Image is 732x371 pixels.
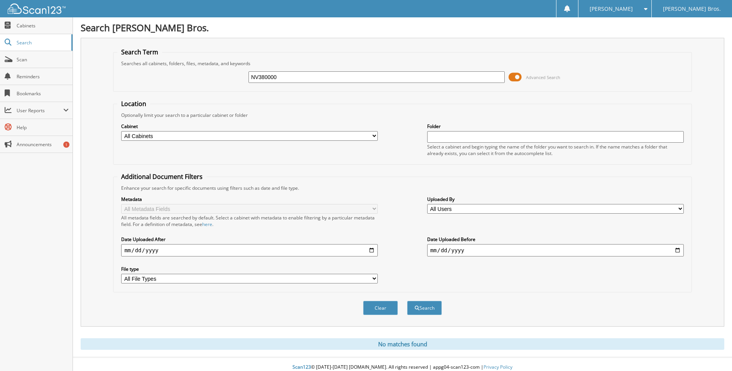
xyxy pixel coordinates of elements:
[121,214,378,228] div: All metadata fields are searched by default. Select a cabinet with metadata to enable filtering b...
[121,196,378,202] label: Metadata
[292,364,311,370] span: Scan123
[117,185,687,191] div: Enhance your search for specific documents using filters such as date and file type.
[81,21,724,34] h1: Search [PERSON_NAME] Bros.
[407,301,442,315] button: Search
[483,364,512,370] a: Privacy Policy
[427,143,684,157] div: Select a cabinet and begin typing the name of the folder you want to search in. If the name match...
[202,221,212,228] a: here
[17,56,69,63] span: Scan
[17,22,69,29] span: Cabinets
[427,236,684,243] label: Date Uploaded Before
[117,99,150,108] legend: Location
[363,301,398,315] button: Clear
[427,123,684,130] label: Folder
[17,124,69,131] span: Help
[121,266,378,272] label: File type
[8,3,66,14] img: scan123-logo-white.svg
[121,123,378,130] label: Cabinet
[117,172,206,181] legend: Additional Document Filters
[117,112,687,118] div: Optionally limit your search to a particular cabinet or folder
[17,39,68,46] span: Search
[590,7,633,11] span: [PERSON_NAME]
[81,338,724,350] div: No matches found
[427,196,684,202] label: Uploaded By
[63,142,69,148] div: 1
[121,236,378,243] label: Date Uploaded After
[17,90,69,97] span: Bookmarks
[117,60,687,67] div: Searches all cabinets, folders, files, metadata, and keywords
[526,74,560,80] span: Advanced Search
[663,7,721,11] span: [PERSON_NAME] Bros.
[121,244,378,256] input: start
[427,244,684,256] input: end
[17,141,69,148] span: Announcements
[17,73,69,80] span: Reminders
[17,107,63,114] span: User Reports
[117,48,162,56] legend: Search Term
